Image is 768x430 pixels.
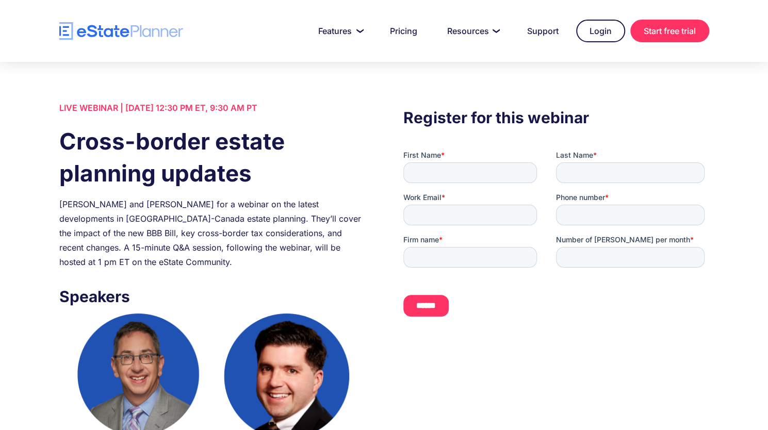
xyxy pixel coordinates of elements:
h3: Speakers [59,285,365,308]
a: Support [515,21,571,41]
div: LIVE WEBINAR | [DATE] 12:30 PM ET, 9:30 AM PT [59,101,365,115]
a: Features [306,21,372,41]
a: Login [576,20,625,42]
a: Start free trial [630,20,709,42]
h1: Cross-border estate planning updates [59,125,365,189]
a: home [59,22,183,40]
a: Pricing [378,21,430,41]
a: Resources [435,21,510,41]
h3: Register for this webinar [403,106,709,129]
div: [PERSON_NAME] and [PERSON_NAME] for a webinar on the latest developments in [GEOGRAPHIC_DATA]-Can... [59,197,365,269]
iframe: Form 0 [403,150,709,325]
